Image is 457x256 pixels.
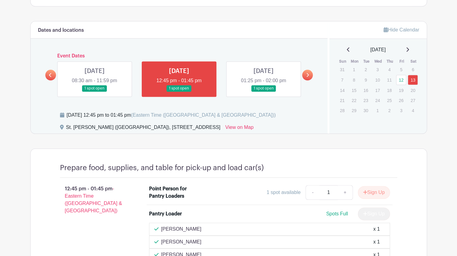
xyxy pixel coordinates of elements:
[360,58,372,64] th: Tue
[337,65,347,74] p: 31
[396,106,406,115] p: 3
[384,27,419,32] a: Hide Calendar
[337,75,347,85] p: 7
[67,112,276,119] div: [DATE] 12:45 pm to 01:45 pm
[408,86,418,95] p: 20
[396,75,406,85] a: 12
[337,96,347,105] p: 21
[373,238,380,246] div: x 1
[349,86,359,95] p: 15
[337,86,347,95] p: 14
[349,96,359,105] p: 22
[337,58,349,64] th: Sun
[361,96,371,105] p: 23
[384,65,394,74] p: 4
[358,186,390,199] button: Sign Up
[349,106,359,115] p: 29
[396,86,406,95] p: 19
[384,58,396,64] th: Thu
[267,189,301,196] div: 1 spot available
[372,58,384,64] th: Wed
[361,65,371,74] p: 2
[408,96,418,105] p: 27
[396,58,408,64] th: Fri
[361,106,371,115] p: 30
[408,106,418,115] p: 4
[396,65,406,74] p: 5
[305,185,320,200] a: -
[408,75,418,85] a: 13
[373,225,380,233] div: x 1
[337,185,353,200] a: +
[149,210,182,218] div: Pantry Loader
[161,225,201,233] p: [PERSON_NAME]
[149,185,202,200] div: Point Person for Pantry Loaders
[384,96,394,105] p: 25
[384,86,394,95] p: 18
[373,75,383,85] p: 10
[373,86,383,95] p: 17
[361,86,371,95] p: 16
[131,112,276,118] span: (Eastern Time ([GEOGRAPHIC_DATA] & [GEOGRAPHIC_DATA]))
[384,106,394,115] p: 2
[326,211,348,216] span: Spots Full
[349,65,359,74] p: 1
[56,53,302,59] h6: Event Dates
[60,163,264,172] h4: Prepare food, supplies, and table for pick-up and load car(s)
[38,27,84,33] h6: Dates and locations
[373,106,383,115] p: 1
[370,46,386,53] span: [DATE]
[349,75,359,85] p: 8
[337,106,347,115] p: 28
[50,183,140,217] p: 12:45 pm - 01:45 pm
[66,124,220,133] div: St. [PERSON_NAME] ([GEOGRAPHIC_DATA]), [STREET_ADDRESS]
[408,65,418,74] p: 6
[407,58,419,64] th: Sat
[349,58,361,64] th: Mon
[225,124,253,133] a: View on Map
[161,238,201,246] p: [PERSON_NAME]
[373,65,383,74] p: 3
[396,96,406,105] p: 26
[373,96,383,105] p: 24
[361,75,371,85] p: 9
[384,75,394,85] p: 11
